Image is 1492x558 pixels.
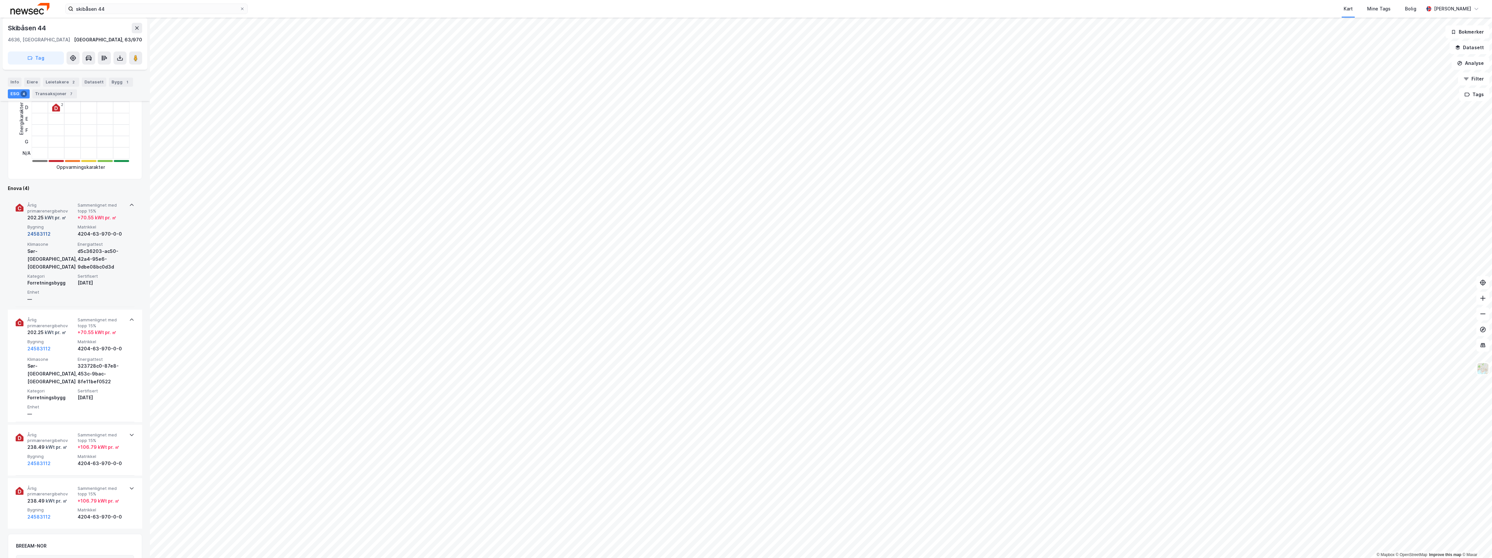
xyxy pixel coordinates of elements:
div: 1 [124,79,130,85]
span: Energiattest [78,357,125,362]
div: 4204-63-970-0-0 [78,345,125,353]
div: [DATE] [78,279,125,287]
div: Skibåsen 44 [8,23,47,33]
div: kWt pr. ㎡ [44,329,66,336]
span: Bygning [27,454,75,459]
div: Mine Tags [1367,5,1391,13]
div: + 70.55 kWt pr. ㎡ [78,214,116,222]
div: [DATE] [78,394,125,402]
span: Årlig primærenergibehov [27,202,75,214]
div: 323728c0-87e8-453c-9bac-8fe11bef0522 [78,362,125,386]
button: Datasett [1450,41,1489,54]
div: + 106.79 kWt pr. ㎡ [78,497,119,505]
span: Sertifisert [78,273,125,279]
button: 24583112 [27,460,51,467]
span: Sammenlignet med topp 15% [78,432,125,444]
div: Sør-[GEOGRAPHIC_DATA], [GEOGRAPHIC_DATA] [27,362,75,386]
span: Matrikkel [78,507,125,513]
button: Filter [1458,72,1489,85]
span: Sammenlignet med topp 15% [78,317,125,329]
span: Bygning [27,224,75,230]
a: Improve this map [1429,552,1461,557]
span: Årlig primærenergibehov [27,432,75,444]
span: Energiattest [78,242,125,247]
iframe: Chat Widget [1459,527,1492,558]
div: Enova (4) [8,184,142,192]
div: Sør-[GEOGRAPHIC_DATA], [GEOGRAPHIC_DATA] [27,247,75,271]
div: [PERSON_NAME] [1434,5,1471,13]
div: kWt pr. ㎡ [45,443,67,451]
div: Kontrollprogram for chat [1459,527,1492,558]
div: 238.49 [27,497,67,505]
span: Matrikkel [78,224,125,230]
div: + 70.55 kWt pr. ㎡ [78,329,116,336]
div: 202.25 [27,214,66,222]
div: BREEAM-NOR [16,542,47,550]
div: ESG [8,89,30,98]
div: 4204-63-970-0-0 [78,230,125,238]
span: Klimasone [27,242,75,247]
a: Mapbox [1377,552,1395,557]
div: 2 [70,79,77,85]
div: 2 [61,103,63,107]
span: Sammenlignet med topp 15% [78,486,125,497]
div: D [22,102,31,113]
div: 238.49 [27,443,67,451]
div: 7 [68,91,74,97]
div: kWt pr. ㎡ [44,214,66,222]
a: OpenStreetMap [1396,552,1427,557]
span: Sertifisert [78,388,125,394]
span: Bygning [27,339,75,345]
div: Datasett [82,78,106,87]
span: Årlig primærenergibehov [27,486,75,497]
button: Analyse [1452,57,1489,70]
div: Leietakere [43,78,79,87]
div: F [22,125,31,136]
div: 4204-63-970-0-0 [78,460,125,467]
span: Sammenlignet med topp 15% [78,202,125,214]
div: Eiere [24,78,40,87]
div: Energikarakter [18,102,25,135]
span: Bygning [27,507,75,513]
div: 202.25 [27,329,66,336]
span: Enhet [27,404,75,410]
div: + 106.79 kWt pr. ㎡ [78,443,119,451]
div: — [27,295,75,303]
div: Bolig [1405,5,1416,13]
span: Kategori [27,388,75,394]
div: E [22,113,31,125]
span: Årlig primærenergibehov [27,317,75,329]
button: Tag [8,51,64,65]
span: Kategori [27,273,75,279]
div: 4204-63-970-0-0 [78,513,125,521]
img: Z [1477,362,1489,375]
div: Forretningsbygg [27,279,75,287]
div: Oppvarmingskarakter [56,163,105,171]
div: d5c36203-ac50-42a4-95e6-9dbe08bc0d3d [78,247,125,271]
button: 24583112 [27,345,51,353]
div: Kart [1344,5,1353,13]
div: Forretningsbygg [27,394,75,402]
div: 4636, [GEOGRAPHIC_DATA] [8,36,70,44]
input: Søk på adresse, matrikkel, gårdeiere, leietakere eller personer [73,4,240,14]
button: Bokmerker [1445,25,1489,38]
div: G [22,136,31,147]
button: 24583112 [27,513,51,521]
div: — [27,410,75,418]
div: Bygg [109,78,133,87]
div: kWt pr. ㎡ [45,497,67,505]
button: 24583112 [27,230,51,238]
div: Info [8,78,22,87]
div: Transaksjoner [32,89,77,98]
div: N/A [22,147,31,159]
span: Enhet [27,289,75,295]
span: Matrikkel [78,339,125,345]
img: newsec-logo.f6e21ccffca1b3a03d2d.png [10,3,50,14]
button: Tags [1459,88,1489,101]
span: Matrikkel [78,454,125,459]
div: 4 [21,91,27,97]
div: [GEOGRAPHIC_DATA], 63/970 [74,36,142,44]
span: Klimasone [27,357,75,362]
